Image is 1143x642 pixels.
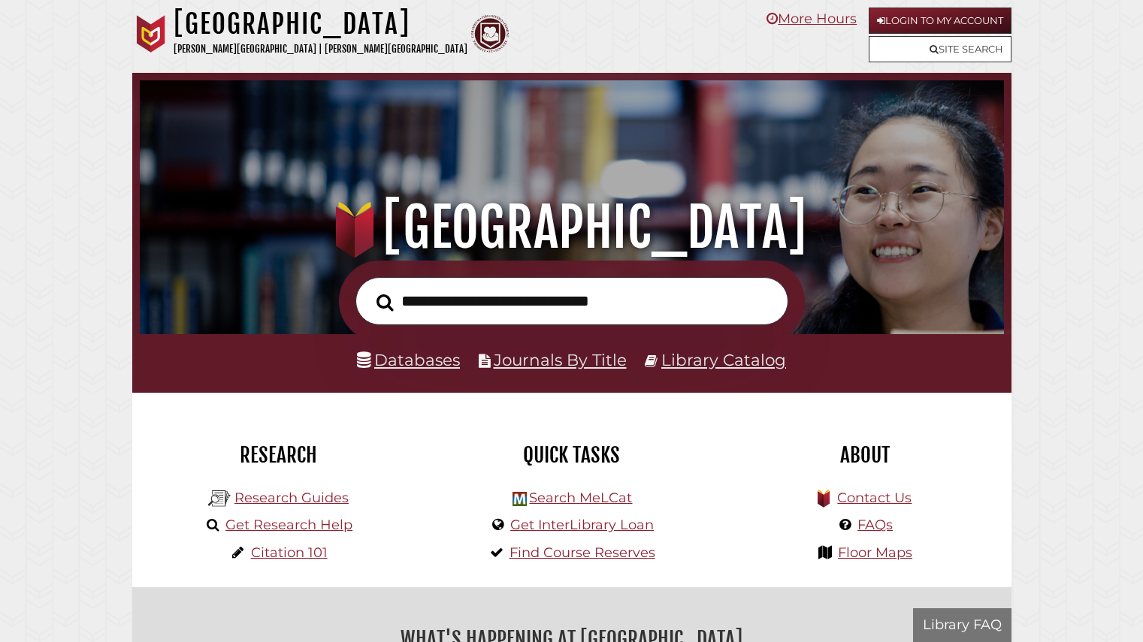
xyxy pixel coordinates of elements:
[132,15,170,53] img: Calvin University
[869,8,1011,34] a: Login to My Account
[174,41,467,58] p: [PERSON_NAME][GEOGRAPHIC_DATA] | [PERSON_NAME][GEOGRAPHIC_DATA]
[837,490,912,506] a: Contact Us
[857,517,893,533] a: FAQs
[156,194,986,261] h1: [GEOGRAPHIC_DATA]
[437,442,707,468] h2: Quick Tasks
[251,544,328,561] a: Citation 101
[730,442,1000,468] h2: About
[369,289,401,315] button: Search
[208,487,231,510] img: Hekman Library Logo
[869,36,1011,62] a: Site Search
[225,517,352,533] a: Get Research Help
[174,8,467,41] h1: [GEOGRAPHIC_DATA]
[838,544,912,561] a: Floor Maps
[144,442,414,468] h2: Research
[510,544,655,561] a: Find Course Reserves
[494,350,627,369] a: Journals By Title
[376,293,394,311] i: Search
[357,350,460,369] a: Databases
[234,490,349,506] a: Research Guides
[471,15,509,53] img: Calvin Theological Seminary
[767,11,857,27] a: More Hours
[529,490,632,506] a: Search MeLCat
[661,350,786,369] a: Library Catalog
[513,492,527,506] img: Hekman Library Logo
[510,517,654,533] a: Get InterLibrary Loan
